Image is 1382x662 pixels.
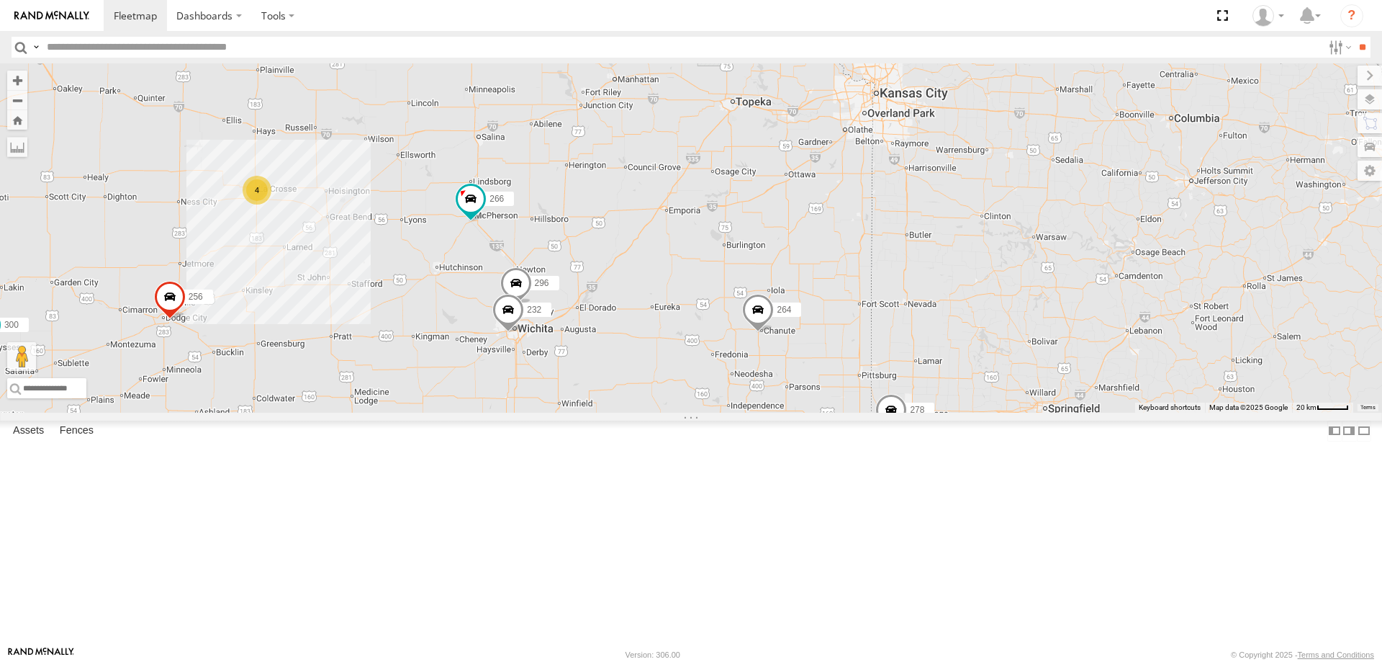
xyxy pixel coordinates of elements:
span: 296 [535,278,549,288]
div: Version: 306.00 [625,650,680,659]
button: Keyboard shortcuts [1139,403,1201,413]
label: Map Settings [1358,161,1382,181]
button: Map Scale: 20 km per 41 pixels [1292,403,1353,413]
div: 4 [243,176,271,205]
label: Search Query [30,37,42,58]
span: 232 [527,304,541,314]
span: 264 [777,304,791,314]
button: Drag Pegman onto the map to open Street View [7,342,36,371]
button: Zoom out [7,90,27,110]
label: Search Filter Options [1323,37,1354,58]
a: Terms and Conditions [1298,650,1374,659]
a: Visit our Website [8,648,74,662]
span: 300 [4,319,19,329]
span: 278 [910,405,924,415]
button: Zoom Home [7,110,27,130]
label: Dock Summary Table to the Right [1342,421,1356,442]
span: 266 [489,193,504,203]
div: © Copyright 2025 - [1231,650,1374,659]
a: Terms (opens in new tab) [1360,405,1376,411]
label: Measure [7,137,27,157]
span: 20 km [1296,403,1316,411]
label: Dock Summary Table to the Left [1327,421,1342,442]
span: 256 [189,292,203,302]
i: ? [1340,4,1363,27]
div: Steve Basgall [1247,5,1289,27]
button: Zoom in [7,71,27,90]
span: Map data ©2025 Google [1209,403,1288,411]
label: Assets [6,421,51,441]
label: Hide Summary Table [1357,421,1371,442]
img: rand-logo.svg [14,11,89,21]
label: Fences [53,421,101,441]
